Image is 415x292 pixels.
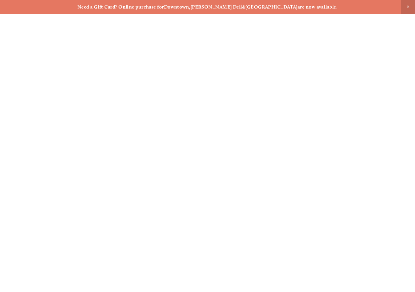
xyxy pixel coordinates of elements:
[242,4,245,10] strong: &
[298,4,338,10] strong: are now available.
[164,4,189,10] a: Downtown
[191,4,242,10] a: [PERSON_NAME] Dell
[77,4,164,10] strong: Need a Gift Card? Online purchase for
[245,4,298,10] a: [GEOGRAPHIC_DATA]
[189,4,190,10] strong: ,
